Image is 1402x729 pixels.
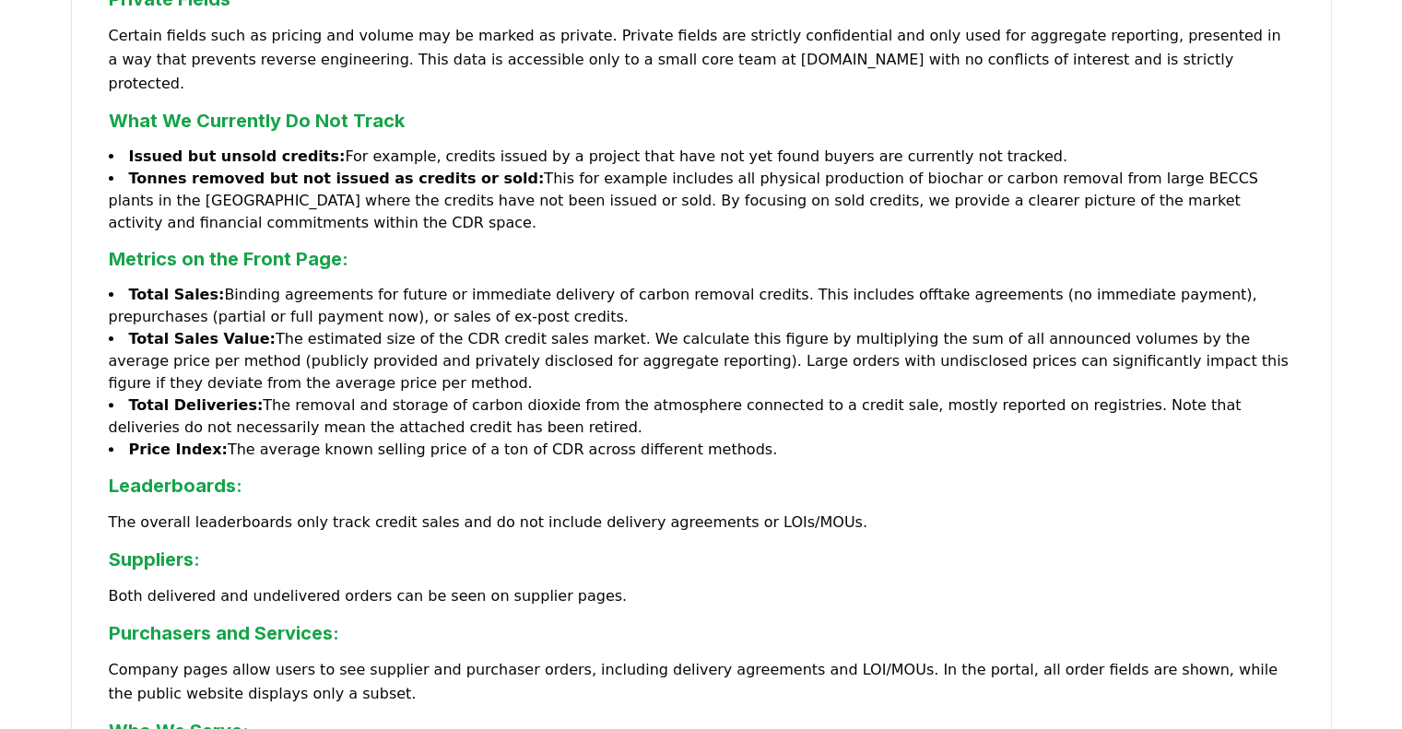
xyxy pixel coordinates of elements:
[109,107,1294,135] h3: What We Currently Do Not Track
[109,584,1294,608] p: Both delivered and undelivered orders can be seen on supplier pages.
[109,472,1294,500] h3: Leaderboards:
[109,146,1294,168] li: For example, credits issued by a project that have not yet found buyers are currently not tracked.
[129,286,225,303] strong: Total Sales:
[109,24,1294,96] p: Certain fields such as pricing and volume may be marked as private. Private fields are strictly c...
[129,330,276,347] strong: Total Sales Value:
[129,147,346,165] strong: Issued but unsold credits:
[129,170,545,187] strong: Tonnes removed but not issued as credits or sold:
[129,396,264,414] strong: Total Deliveries:
[109,619,1294,647] h3: Purchasers and Services:
[109,245,1294,273] h3: Metrics on the Front Page:
[109,658,1294,706] p: Company pages allow users to see supplier and purchaser orders, including delivery agreements and...
[109,328,1294,394] li: The estimated size of the CDR credit sales market. We calculate this figure by multiplying the su...
[109,284,1294,328] li: Binding agreements for future or immediate delivery of carbon removal credits. This includes offt...
[109,546,1294,573] h3: Suppliers:
[109,168,1294,234] li: This for example includes all physical production of biochar or carbon removal from large BECCS p...
[109,394,1294,439] li: The removal and storage of carbon dioxide from the atmosphere connected to a credit sale, mostly ...
[109,439,1294,461] li: The average known selling price of a ton of CDR across different methods.
[129,441,228,458] strong: Price Index:
[109,511,1294,535] p: The overall leaderboards only track credit sales and do not include delivery agreements or LOIs/M...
